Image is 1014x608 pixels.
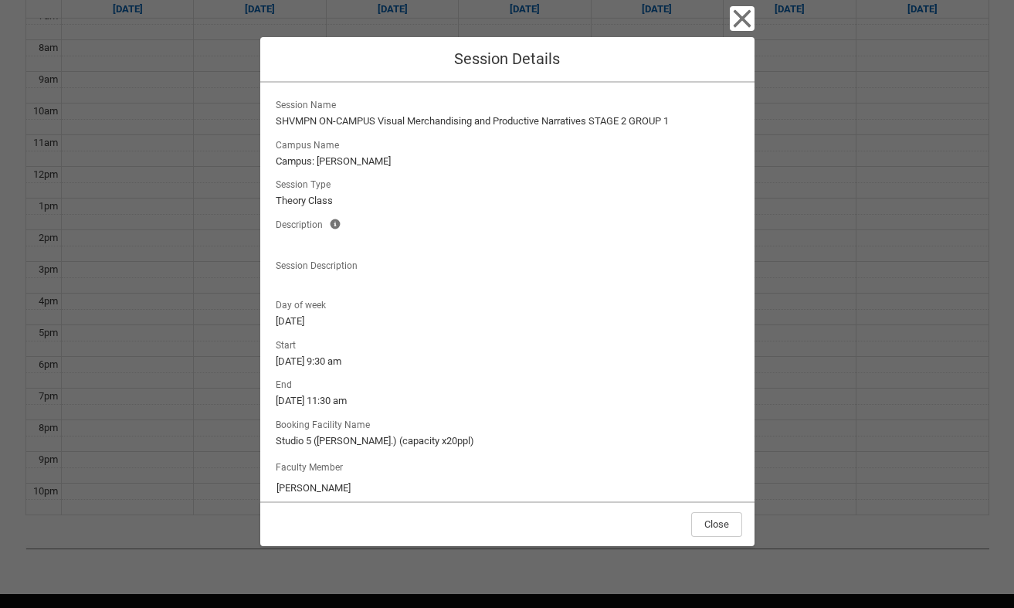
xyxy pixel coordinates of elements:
span: Booking Facility Name [276,415,376,432]
lightning-formatted-text: Campus: [PERSON_NAME] [276,154,739,169]
button: Close [730,6,755,31]
span: Session Description [276,256,364,273]
span: Session Details [454,49,560,68]
span: Description [276,215,329,232]
span: Day of week [276,295,332,312]
lightning-formatted-text: [DATE] [276,314,739,329]
lightning-formatted-text: Studio 5 ([PERSON_NAME].) (capacity x20ppl) [276,433,739,449]
lightning-formatted-text: [DATE] 11:30 am [276,393,739,409]
span: Session Name [276,95,342,112]
lightning-formatted-text: Theory Class [276,193,739,209]
span: End [276,375,298,392]
span: Campus Name [276,135,345,152]
span: Session Type [276,175,337,192]
span: Start [276,335,302,352]
label: Faculty Member [276,457,349,474]
lightning-formatted-text: SHVMPN ON-CAMPUS Visual Merchandising and Productive Narratives STAGE 2 GROUP 1 [276,114,739,129]
lightning-formatted-text: [DATE] 9:30 am [276,354,739,369]
button: Close [691,512,742,537]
